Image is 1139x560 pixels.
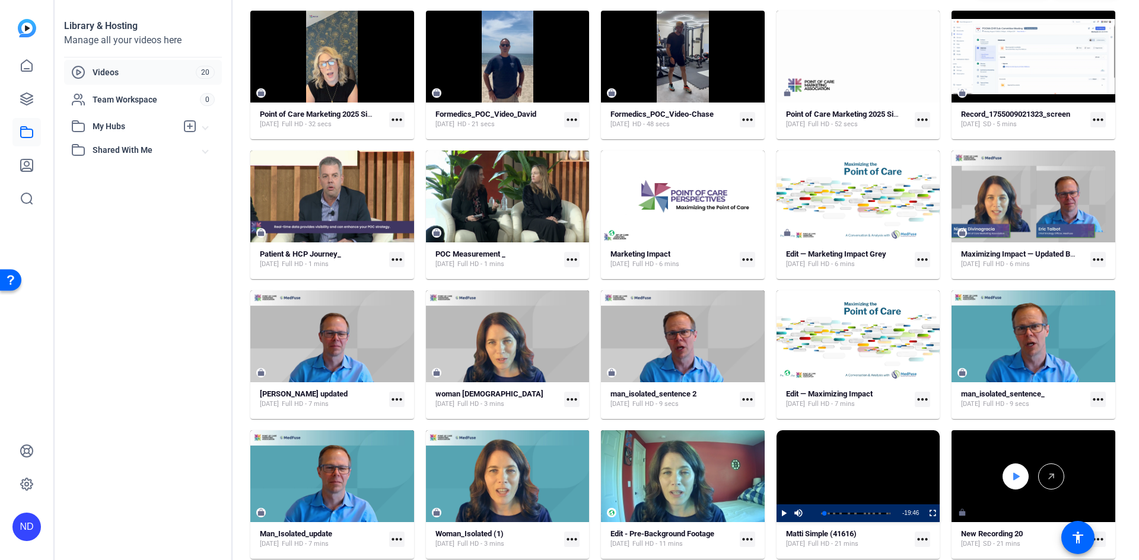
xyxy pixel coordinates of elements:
div: ND [12,513,41,541]
a: woman [DEMOGRAPHIC_DATA][DATE]Full HD - 3 mins [435,389,560,409]
button: Fullscreen [925,504,940,522]
a: Maximizing Impact — Updated BG & L3s[DATE]Full HD - 6 mins [961,249,1086,269]
a: Man_Isolated_update[DATE]Full HD - 7 mins [260,529,384,549]
mat-icon: more_horiz [389,252,405,267]
span: Full HD - 7 mins [282,539,329,549]
span: Full HD - 3 mins [457,539,504,549]
mat-expansion-panel-header: Shared With Me [64,138,222,162]
button: Play [777,504,791,522]
span: Full HD - 1 mins [282,260,329,269]
span: Videos [93,66,196,78]
span: Full HD - 32 secs [282,120,332,129]
mat-icon: more_horiz [915,252,930,267]
a: Record_1755009021323_screen[DATE]SD - 5 mins [961,110,1086,129]
a: Woman_Isolated (1)[DATE]Full HD - 3 mins [435,529,560,549]
a: POC Measurement _[DATE]Full HD - 1 mins [435,249,560,269]
strong: Formedics_POC_Video_David [435,110,536,119]
mat-icon: more_horiz [1090,392,1106,407]
mat-icon: more_horiz [564,252,580,267]
span: [DATE] [610,539,629,549]
span: Team Workspace [93,94,200,105]
mat-expansion-panel-header: My Hubs [64,114,222,138]
span: [DATE] [260,399,279,409]
span: [DATE] [610,260,629,269]
span: [DATE] [260,539,279,549]
div: Video Player [777,430,940,522]
img: blue-gradient.svg [18,19,36,37]
strong: Edit - Pre-Background Footage [610,529,714,538]
a: Point of Care Marketing 2025 Simple (50562) - Copy[DATE]Full HD - 52 secs [786,110,911,129]
mat-icon: more_horiz [740,392,755,407]
a: Point of Care Marketing 2025 Simple (50562)[DATE]Full HD - 32 secs [260,110,384,129]
span: HD - 21 secs [457,120,495,129]
strong: Marketing Impact [610,249,670,258]
strong: Woman_Isolated (1) [435,529,504,538]
mat-icon: more_horiz [564,112,580,127]
span: - [902,510,904,516]
strong: woman [DEMOGRAPHIC_DATA] [435,389,543,398]
strong: POC Measurement _ [435,249,505,258]
span: Full HD - 9 secs [983,399,1029,409]
mat-icon: more_horiz [915,112,930,127]
span: My Hubs [93,120,177,133]
a: Matti Simple (41616)[DATE]Full HD - 21 mins [786,529,911,549]
span: [DATE] [610,399,629,409]
a: Edit - Pre-Background Footage[DATE]Full HD - 11 mins [610,529,735,549]
strong: [PERSON_NAME] updated [260,389,348,398]
div: Manage all your videos here [64,33,222,47]
strong: Formedics_POC_Video-Chase [610,110,714,119]
span: Full HD - 7 mins [282,399,329,409]
span: [DATE] [786,120,805,129]
mat-icon: more_horiz [389,392,405,407]
mat-icon: more_horiz [389,532,405,547]
span: [DATE] [786,260,805,269]
mat-icon: more_horiz [1090,112,1106,127]
mat-icon: more_horiz [389,112,405,127]
span: Full HD - 6 mins [983,260,1030,269]
a: New Recording 20[DATE]SD - 21 mins [961,529,1086,549]
span: Full HD - 11 mins [632,539,683,549]
span: [DATE] [786,539,805,549]
span: HD - 48 secs [632,120,670,129]
span: [DATE] [786,399,805,409]
span: Full HD - 3 mins [457,399,504,409]
span: Full HD - 7 mins [808,399,855,409]
strong: Patient & HCP Journey_ [260,249,341,258]
span: [DATE] [961,539,980,549]
a: Formedics_POC_Video-Chase[DATE]HD - 48 secs [610,110,735,129]
a: Formedics_POC_Video_David[DATE]HD - 21 secs [435,110,560,129]
strong: man_isolated_sentence_ [961,389,1045,398]
span: [DATE] [435,120,454,129]
button: Mute [791,504,806,522]
span: Shared With Me [93,144,203,156]
a: Marketing Impact[DATE]Full HD - 6 mins [610,249,735,269]
strong: man_isolated_sentence 2 [610,389,696,398]
span: [DATE] [610,120,629,129]
span: 0 [200,93,215,106]
strong: Point of Care Marketing 2025 Simple (50562) - Copy [786,110,963,119]
span: 19:46 [904,510,919,516]
a: man_isolated_sentence 2[DATE]Full HD - 9 secs [610,389,735,409]
mat-icon: more_horiz [915,392,930,407]
mat-icon: more_horiz [740,252,755,267]
mat-icon: more_horiz [915,532,930,547]
mat-icon: more_horiz [564,392,580,407]
span: [DATE] [961,260,980,269]
span: Full HD - 6 mins [808,260,855,269]
span: [DATE] [260,120,279,129]
strong: Point of Care Marketing 2025 Simple (50562) [260,110,412,119]
mat-icon: more_horiz [740,112,755,127]
div: Progress Bar [821,513,890,514]
mat-icon: more_horiz [740,532,755,547]
strong: Maximizing Impact — Updated BG & L3s [961,249,1097,258]
span: [DATE] [435,399,454,409]
span: Full HD - 52 secs [808,120,858,129]
div: Library & Hosting [64,19,222,33]
strong: Matti Simple (41616) [786,529,857,538]
strong: Man_Isolated_update [260,529,332,538]
mat-icon: more_horiz [1090,532,1106,547]
mat-icon: more_horiz [564,532,580,547]
a: Edit — Maximizing Impact[DATE]Full HD - 7 mins [786,389,911,409]
mat-icon: more_horiz [1090,252,1106,267]
span: [DATE] [961,120,980,129]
